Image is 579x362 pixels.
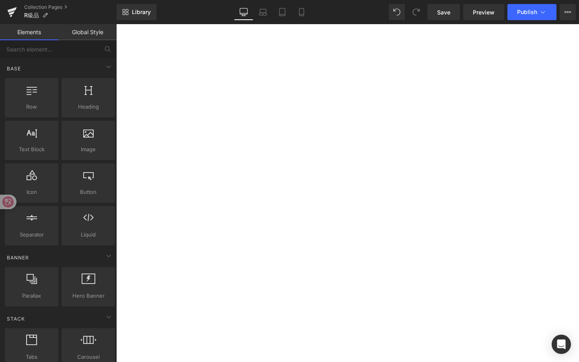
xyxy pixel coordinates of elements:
[7,188,56,196] span: Icon
[132,8,151,16] span: Library
[58,24,117,40] a: Global Style
[7,292,56,300] span: Parallax
[273,4,292,20] a: Tablet
[473,8,495,16] span: Preview
[24,12,39,19] span: R級品
[6,65,22,72] span: Base
[463,4,504,20] a: Preview
[507,4,556,20] button: Publish
[64,145,113,154] span: Image
[552,335,571,354] div: Open Intercom Messenger
[560,4,576,20] button: More
[6,315,26,323] span: Stack
[117,4,156,20] a: New Library
[253,4,273,20] a: Laptop
[389,4,405,20] button: Undo
[234,4,253,20] a: Desktop
[64,188,113,196] span: Button
[7,145,56,154] span: Text Block
[64,230,113,239] span: Liquid
[408,4,424,20] button: Redo
[64,103,113,111] span: Heading
[7,103,56,111] span: Row
[517,9,537,15] span: Publish
[292,4,311,20] a: Mobile
[24,4,117,10] a: Collection Pages
[64,292,113,300] span: Hero Banner
[437,8,450,16] span: Save
[7,230,56,239] span: Separator
[64,353,113,361] span: Carousel
[7,353,56,361] span: Tabs
[6,254,30,261] span: Banner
